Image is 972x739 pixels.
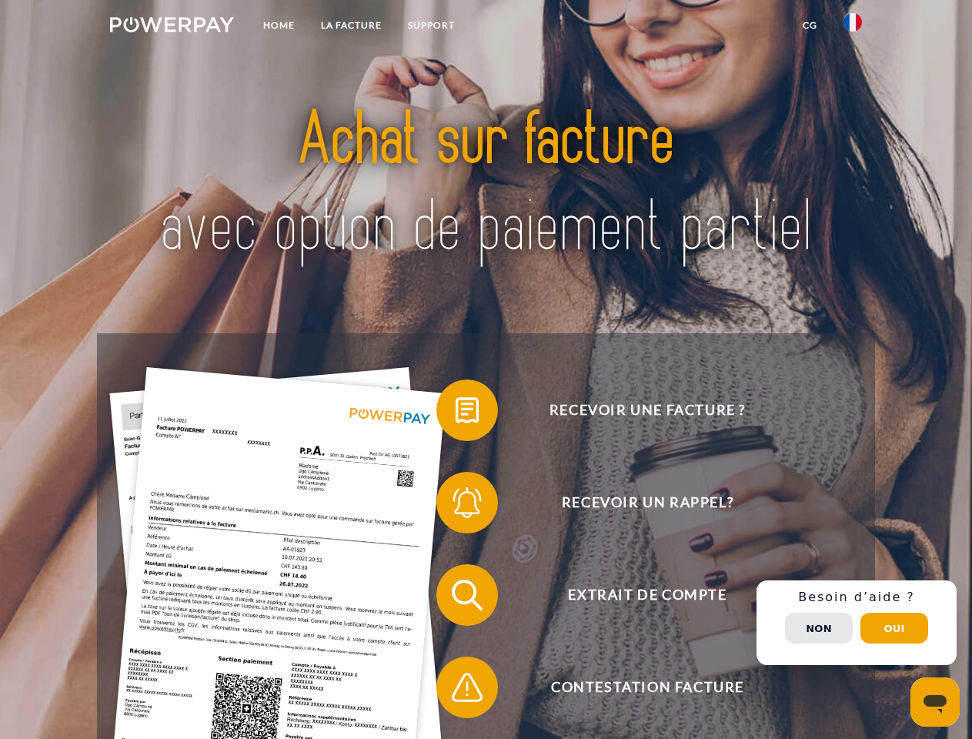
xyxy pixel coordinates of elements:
button: Recevoir un rappel? [436,472,837,533]
img: fr [843,13,862,32]
div: Schnellhilfe [757,580,957,665]
img: qb_warning.svg [448,668,486,707]
span: Contestation Facture [459,657,836,718]
span: Recevoir un rappel? [459,472,836,533]
img: qb_bell.svg [448,483,486,522]
button: Oui [860,613,928,644]
span: Extrait de compte [459,564,836,626]
a: LA FACTURE [308,12,395,39]
a: CG [790,12,830,39]
button: Contestation Facture [436,657,837,718]
h3: Besoin d’aide ? [766,590,947,605]
a: Support [395,12,468,39]
img: qb_search.svg [448,576,486,614]
button: Extrait de compte [436,564,837,626]
span: Recevoir une facture ? [459,380,836,441]
img: qb_bill.svg [448,391,486,430]
a: Home [250,12,308,39]
img: logo-powerpay-white.svg [110,17,234,32]
iframe: Bouton de lancement de la fenêtre de messagerie [910,677,960,727]
button: Non [785,613,853,644]
img: title-powerpay_fr.svg [147,74,825,295]
button: Recevoir une facture ? [436,380,837,441]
